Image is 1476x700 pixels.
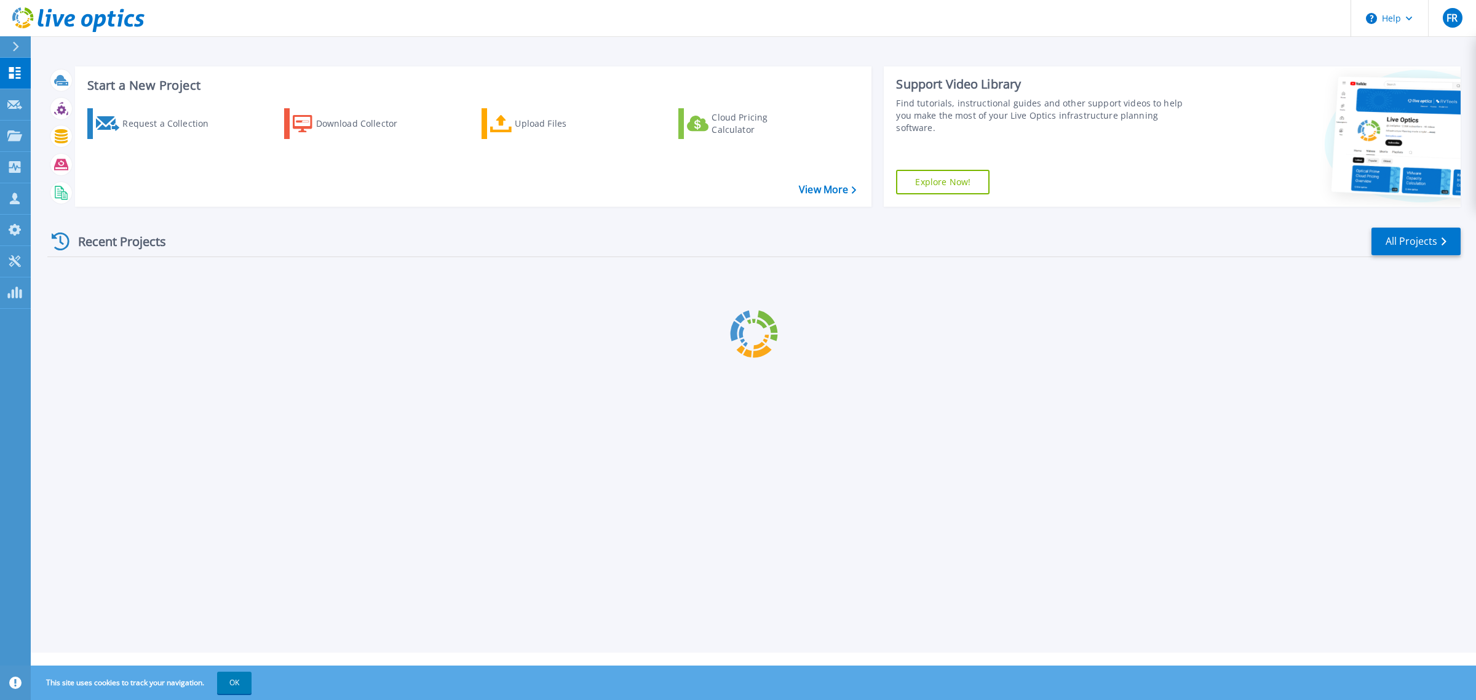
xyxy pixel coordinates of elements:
[896,170,990,194] a: Explore Now!
[482,108,619,139] a: Upload Files
[316,111,415,136] div: Download Collector
[515,111,613,136] div: Upload Files
[712,111,810,136] div: Cloud Pricing Calculator
[896,97,1193,134] div: Find tutorials, instructional guides and other support videos to help you make the most of your L...
[34,672,252,694] span: This site uses cookies to track your navigation.
[47,226,183,257] div: Recent Projects
[217,672,252,694] button: OK
[678,108,815,139] a: Cloud Pricing Calculator
[1371,228,1461,255] a: All Projects
[896,76,1193,92] div: Support Video Library
[122,111,221,136] div: Request a Collection
[87,79,856,92] h3: Start a New Project
[284,108,421,139] a: Download Collector
[1446,13,1458,23] span: FR
[87,108,224,139] a: Request a Collection
[799,184,856,196] a: View More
